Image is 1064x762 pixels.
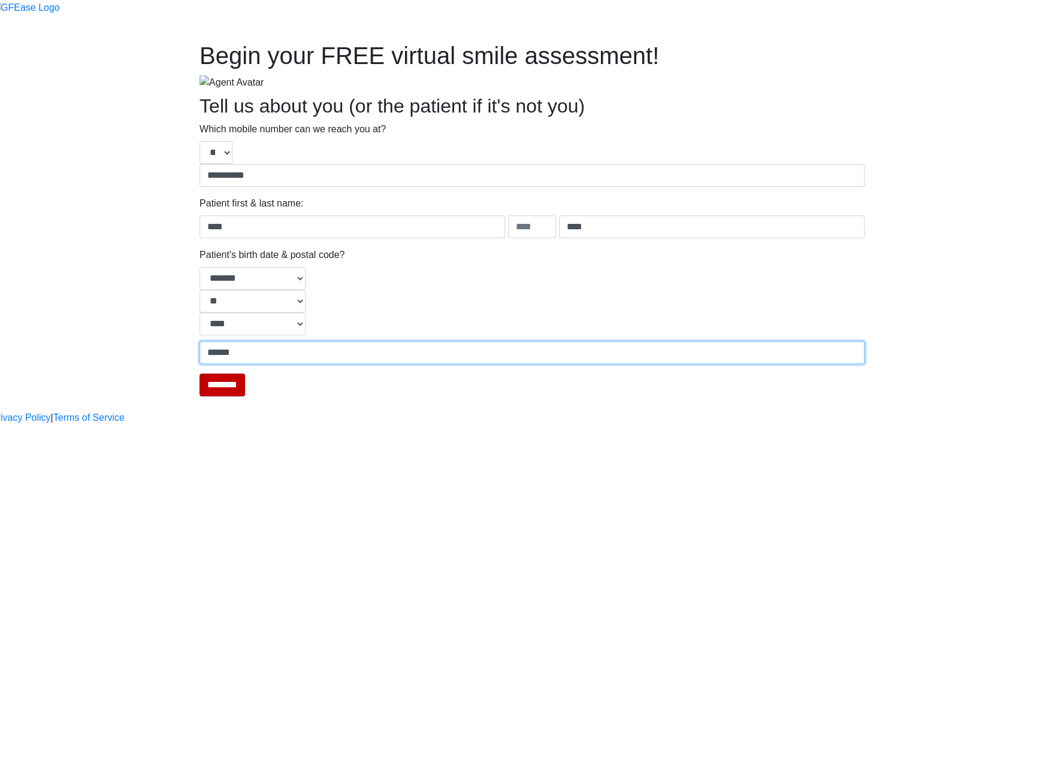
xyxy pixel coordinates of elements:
[199,122,386,136] label: Which mobile number can we reach you at?
[199,95,864,117] h2: Tell us about you (or the patient if it's not you)
[199,196,303,211] label: Patient first & last name:
[199,41,864,70] h1: Begin your FREE virtual smile assessment!
[199,248,344,262] label: Patient's birth date & postal code?
[51,411,53,425] a: |
[53,411,125,425] a: Terms of Service
[199,75,264,90] img: Agent Avatar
